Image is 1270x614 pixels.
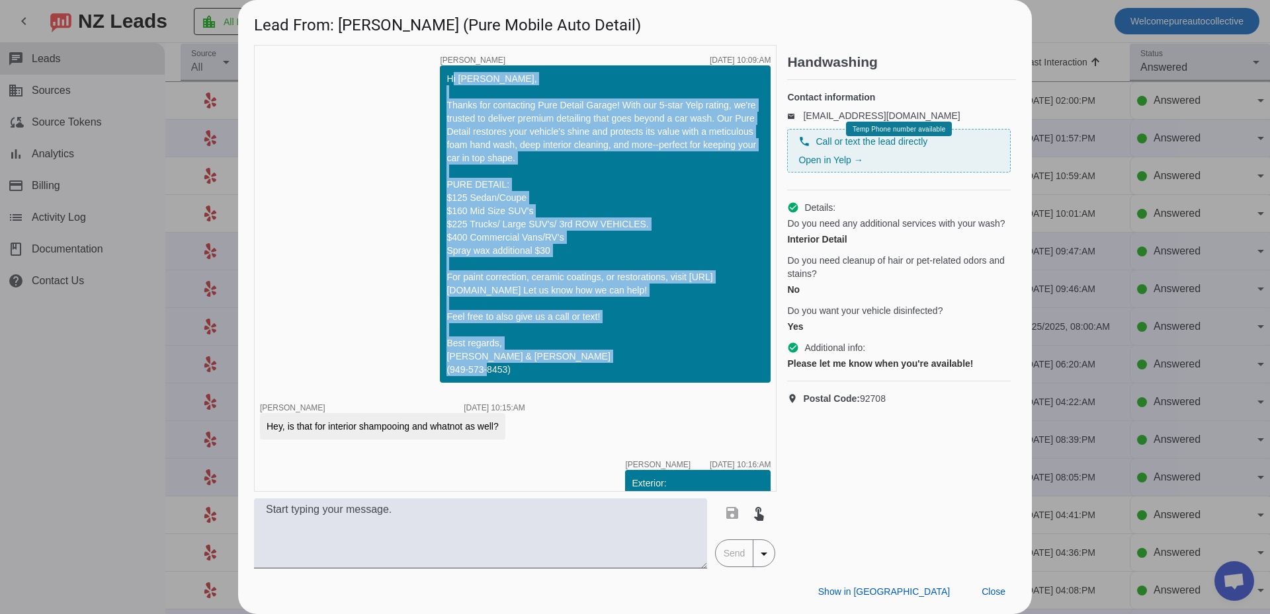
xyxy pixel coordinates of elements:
div: [DATE] 10:15:AM [464,404,525,412]
span: [PERSON_NAME] [440,56,505,64]
mat-icon: email [787,112,803,119]
span: [PERSON_NAME] [260,403,325,412]
div: Please let me know when you're available! [787,357,1011,370]
span: Temp Phone number available [853,126,945,133]
mat-icon: arrow_drop_down [756,546,772,562]
mat-icon: check_circle [787,202,799,213]
span: Call or text the lead directly [816,135,927,148]
button: Close [971,580,1016,603]
div: [DATE] 10:16:AM [710,461,771,469]
h2: Handwashing [787,56,1016,69]
div: No [787,283,1011,296]
span: 92708 [803,392,886,405]
mat-icon: phone [798,135,810,147]
strong: Postal Code: [803,393,860,404]
mat-icon: touch_app [751,505,767,521]
span: Do you need any additional services with your wash? [787,217,1005,230]
mat-icon: check_circle [787,342,799,354]
span: Additional info: [804,341,865,354]
div: [DATE] 10:09:AM [710,56,771,64]
button: Show in [GEOGRAPHIC_DATA] [808,580,960,603]
div: Interior Detail [787,233,1011,246]
span: Do you want your vehicle disinfected? [787,304,943,317]
span: Details: [804,201,835,214]
span: Show in [GEOGRAPHIC_DATA] [818,586,950,597]
div: Hi [PERSON_NAME], Thanks for contacting Pure Detail Garage! With our 5-star Yelp rating, we're tr... [446,72,764,376]
span: Close [982,586,1005,597]
a: Open in Yelp → [798,155,863,165]
h4: Contact information [787,91,1011,104]
div: Yes [787,320,1011,333]
span: Do you need cleanup of hair or pet-related odors and stains? [787,254,1011,280]
mat-icon: location_on [787,393,803,404]
span: [PERSON_NAME] [625,461,691,469]
a: [EMAIL_ADDRESS][DOMAIN_NAME] [803,110,960,121]
div: Hey, is that for interior shampooing and whatnot as well? [267,420,499,433]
